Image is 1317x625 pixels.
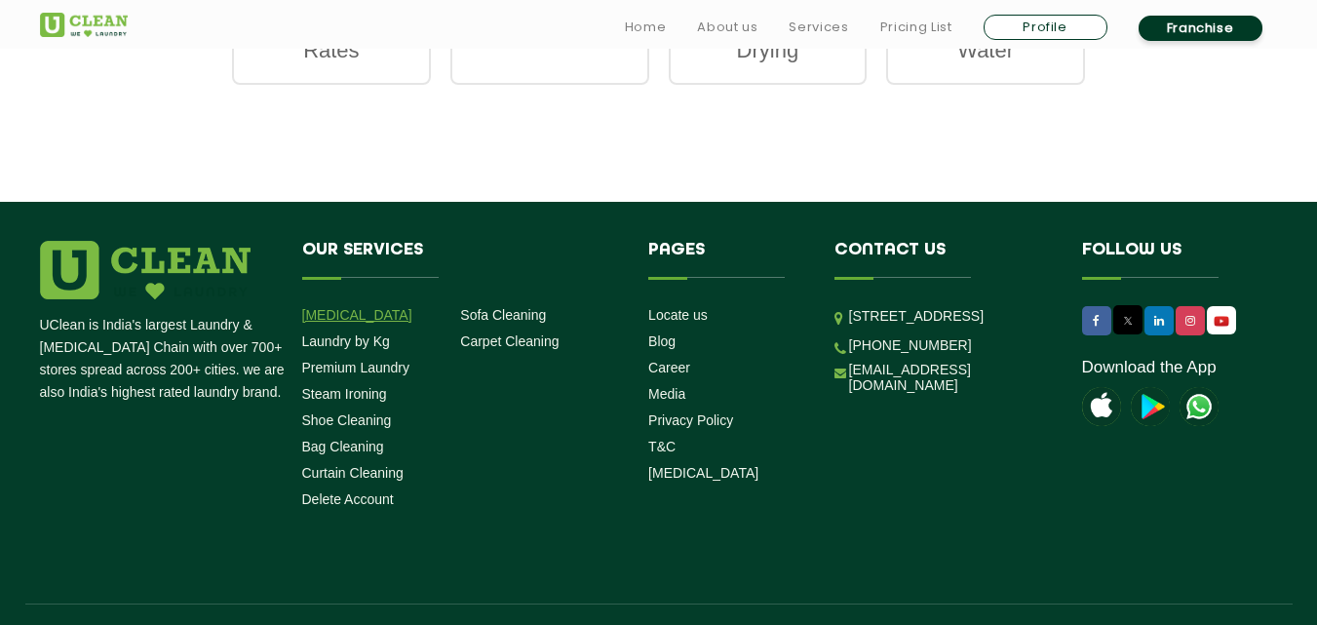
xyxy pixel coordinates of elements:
[1180,387,1219,426] img: UClean Laundry and Dry Cleaning
[1131,387,1170,426] img: playstoreicon.png
[302,412,392,428] a: Shoe Cleaning
[625,16,667,39] a: Home
[648,412,733,428] a: Privacy Policy
[648,439,676,454] a: T&C
[697,16,757,39] a: About us
[648,386,685,402] a: Media
[648,465,758,481] a: [MEDICAL_DATA]
[1082,358,1217,377] a: Download the App
[834,241,1053,278] h4: Contact us
[302,491,394,507] a: Delete Account
[40,13,128,37] img: UClean Laundry and Dry Cleaning
[880,16,952,39] a: Pricing List
[302,439,384,454] a: Bag Cleaning
[302,333,390,349] a: Laundry by Kg
[302,307,412,323] a: [MEDICAL_DATA]
[302,386,387,402] a: Steam Ironing
[789,16,848,39] a: Services
[984,15,1107,40] a: Profile
[1082,241,1254,278] h4: Follow us
[40,314,288,404] p: UClean is India's largest Laundry & [MEDICAL_DATA] Chain with over 700+ stores spread across 200+...
[849,337,972,353] a: [PHONE_NUMBER]
[302,465,404,481] a: Curtain Cleaning
[849,305,1053,328] p: [STREET_ADDRESS]
[648,333,676,349] a: Blog
[849,362,1053,393] a: [EMAIL_ADDRESS][DOMAIN_NAME]
[1209,311,1234,332] img: UClean Laundry and Dry Cleaning
[302,241,620,278] h4: Our Services
[1082,387,1121,426] img: apple-icon.png
[648,241,805,278] h4: Pages
[460,307,546,323] a: Sofa Cleaning
[302,360,410,375] a: Premium Laundry
[40,241,251,299] img: logo.png
[460,333,559,349] a: Carpet Cleaning
[1139,16,1262,41] a: Franchise
[648,360,690,375] a: Career
[648,307,708,323] a: Locate us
